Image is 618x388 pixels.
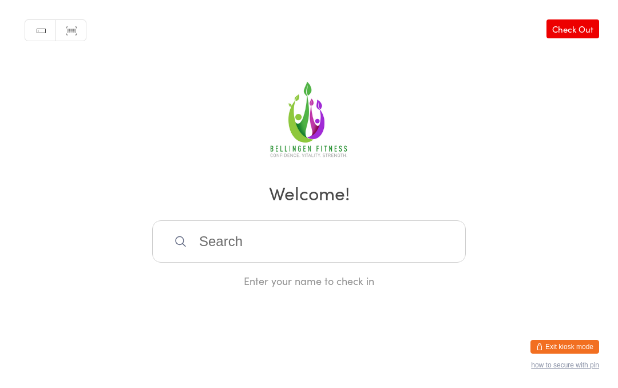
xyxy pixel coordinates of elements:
div: Enter your name to check in [152,274,466,288]
img: Bellingen Fitness [264,78,354,164]
input: Search [152,220,466,263]
a: Check Out [546,19,599,38]
button: how to secure with pin [531,361,599,369]
button: Exit kiosk mode [530,340,599,354]
h2: Welcome! [11,180,607,205]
